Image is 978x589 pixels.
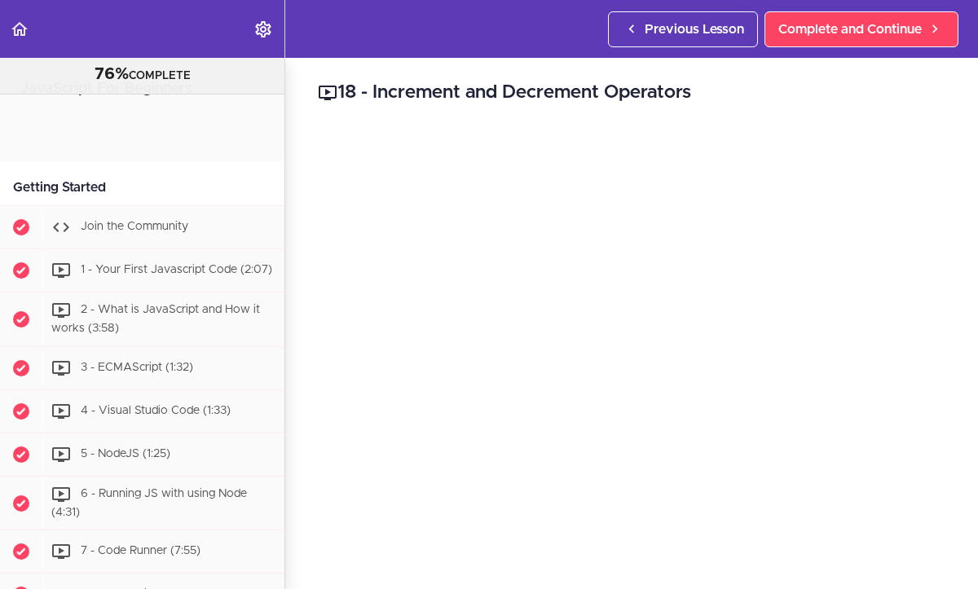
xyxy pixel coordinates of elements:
a: Complete and Continue [764,11,958,47]
span: 1 - Your First Javascript Code (2:07) [81,264,272,275]
a: Previous Lesson [608,11,758,47]
span: Previous Lesson [645,20,744,39]
span: 3 - ECMAScript (1:32) [81,362,193,373]
span: 76% [95,66,129,82]
span: Join the Community [81,221,188,232]
span: 7 - Code Runner (7:55) [81,546,200,557]
svg: Settings Menu [253,20,273,39]
svg: Back to course curriculum [10,20,29,39]
span: 6 - Running JS with using Node (4:31) [51,488,247,518]
span: 5 - NodeJS (1:25) [81,448,170,459]
div: COMPLETE [20,64,264,86]
span: 2 - What is JavaScript and How it works (3:58) [51,304,260,334]
span: Complete and Continue [778,20,922,39]
span: 4 - Visual Studio Code (1:33) [81,405,231,416]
